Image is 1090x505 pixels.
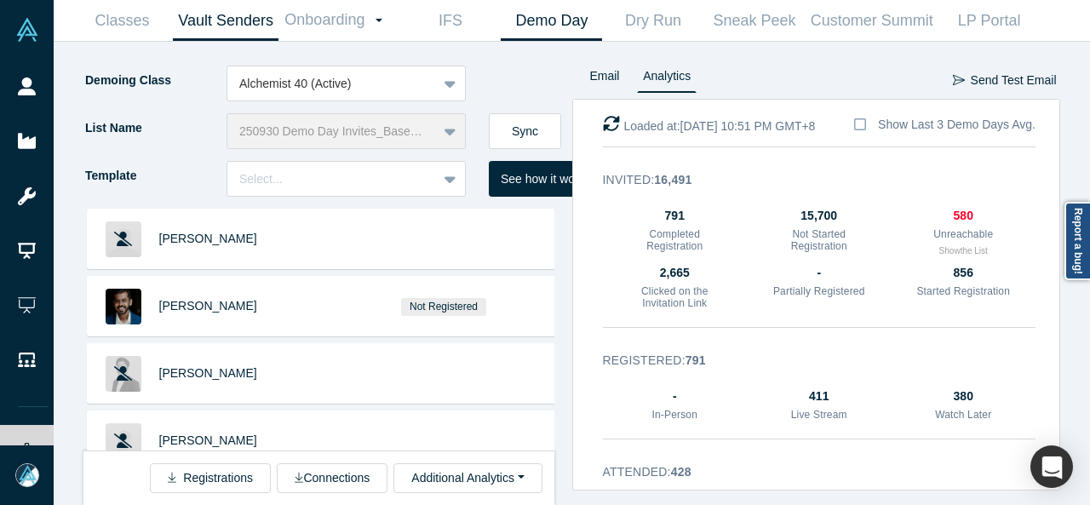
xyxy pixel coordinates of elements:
[939,244,988,257] button: Showthe List
[915,409,1011,421] h3: Watch Later
[83,113,227,143] label: List Name
[772,207,867,225] div: 15,700
[686,353,706,367] strong: 791
[772,264,867,282] div: -
[72,1,173,41] a: Classes
[602,1,703,41] a: Dry Run
[627,228,722,253] h3: Completed Registration
[772,228,867,253] h3: Not Started Registration
[489,113,561,149] button: Sync
[603,463,1013,481] h3: Attended :
[772,387,867,405] div: 411
[915,387,1011,405] div: 380
[15,18,39,42] img: Alchemist Vault Logo
[627,387,722,405] div: -
[627,264,722,282] div: 2,665
[1064,202,1090,280] a: Report a bug!
[915,264,1011,282] div: 856
[772,285,867,297] h3: Partially Registered
[637,66,697,93] a: Analytics
[915,285,1011,297] h3: Started Registration
[938,1,1040,41] a: LP Portal
[878,116,1035,134] div: Show Last 3 Demo Days Avg.
[952,66,1058,95] button: Send Test Email
[399,1,501,41] a: IFS
[393,463,542,493] button: Additional Analytics
[173,1,278,41] a: Vault Senders
[106,289,141,324] img: Ganesh R's Profile Image
[627,409,722,421] h3: In-Person
[805,1,938,41] a: Customer Summit
[603,171,1013,189] h3: Invited :
[159,433,257,447] a: [PERSON_NAME]
[603,352,1013,370] h3: Registered :
[915,228,1011,240] h3: Unreachable
[915,207,1011,225] div: 580
[401,298,487,316] span: Not Registered
[159,299,257,313] a: [PERSON_NAME]
[627,207,722,225] div: 791
[671,465,691,479] strong: 428
[150,463,271,493] button: Registrations
[159,232,257,245] a: [PERSON_NAME]
[83,66,227,95] label: Demoing Class
[15,463,39,487] img: Mia Scott's Account
[772,409,867,421] h3: Live Stream
[501,1,602,41] a: Demo Day
[159,366,257,380] a: [PERSON_NAME]
[278,1,399,40] a: Onboarding
[603,115,816,135] div: Loaded at: [DATE] 10:51 PM GMT+8
[584,66,626,93] a: Email
[703,1,805,41] a: Sneak Peek
[654,173,691,187] strong: 16,491
[489,161,603,197] button: See how it works
[277,463,387,493] button: Connections
[627,285,722,310] h3: Clicked on the Invitation Link
[83,161,227,191] label: Template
